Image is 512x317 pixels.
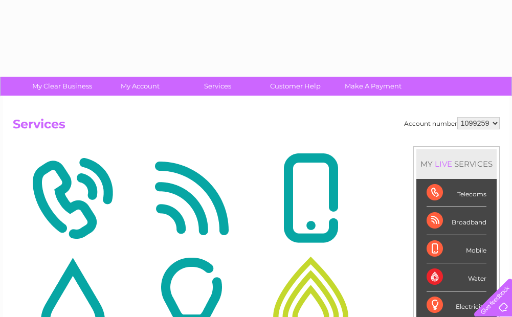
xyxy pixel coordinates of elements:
img: Broadband [135,149,249,248]
a: Make A Payment [331,77,415,96]
div: Telecoms [427,179,486,207]
a: My Account [98,77,182,96]
div: Water [427,263,486,291]
div: Broadband [427,207,486,235]
div: Account number [404,117,500,129]
div: LIVE [433,159,454,169]
div: Mobile [427,235,486,263]
a: Customer Help [253,77,338,96]
a: My Clear Business [20,77,104,96]
div: MY SERVICES [416,149,497,178]
a: Services [175,77,260,96]
h2: Services [13,117,500,137]
img: Mobile [254,149,368,248]
img: Telecoms [15,149,129,248]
